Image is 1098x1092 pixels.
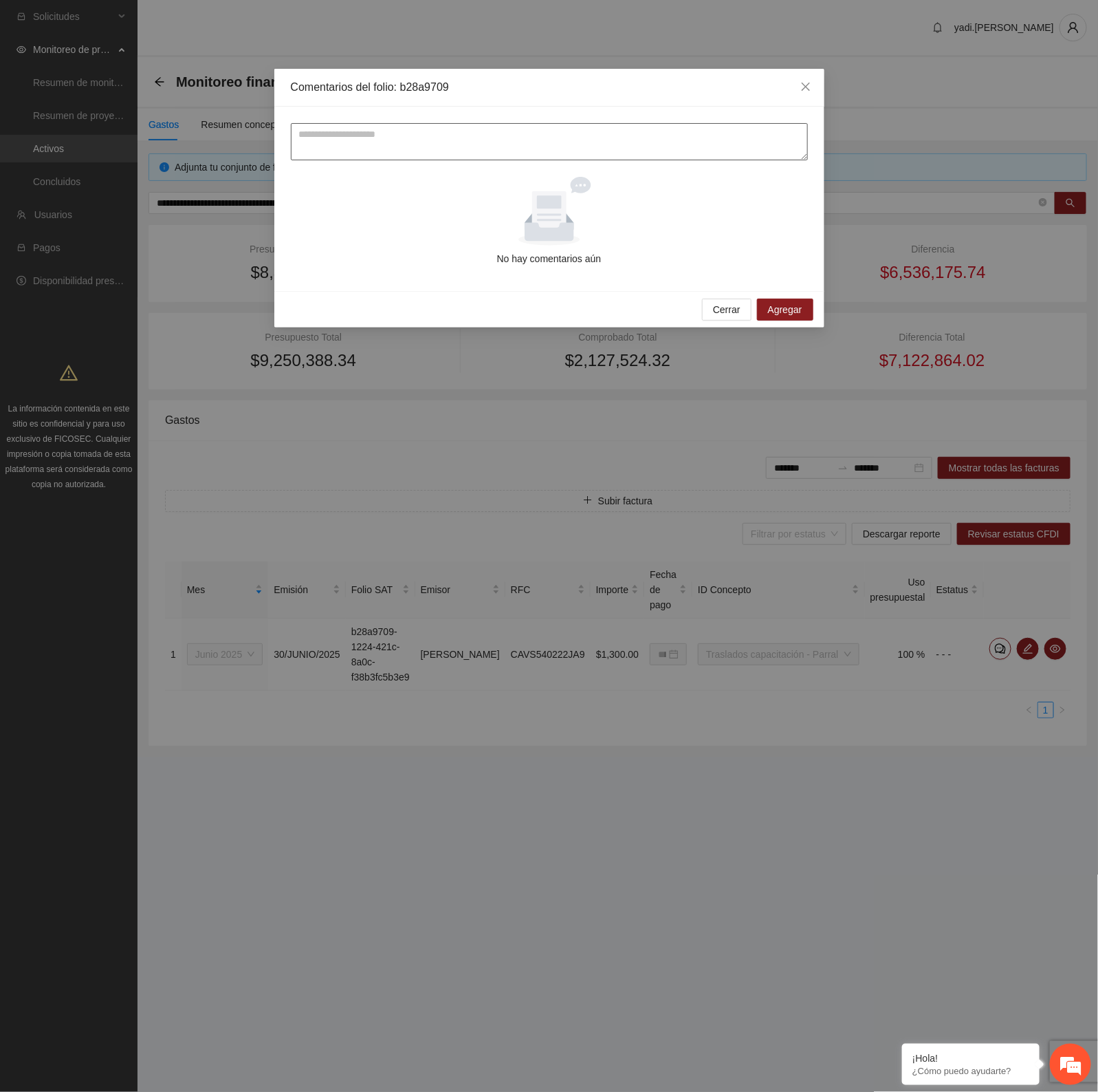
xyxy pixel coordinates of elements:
[768,302,802,317] span: Agregar
[291,80,808,95] div: Comentarios del folio: b28a9709
[7,376,262,424] textarea: Escriba su mensaje y pulse “Intro”
[296,251,802,266] div: No hay comentarios aún
[702,299,751,321] button: Cerrar
[757,299,813,321] button: Agregar
[72,70,231,88] div: Chatee con nosotros ahora
[226,7,259,40] div: Minimizar ventana de chat en vivo
[80,184,190,323] span: Estamos en línea.
[912,1053,1029,1064] div: ¡Hola!
[912,1066,1029,1076] p: ¿Cómo puedo ayudarte?
[800,81,811,92] span: close
[713,302,740,317] span: Cerrar
[787,69,824,106] button: Close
